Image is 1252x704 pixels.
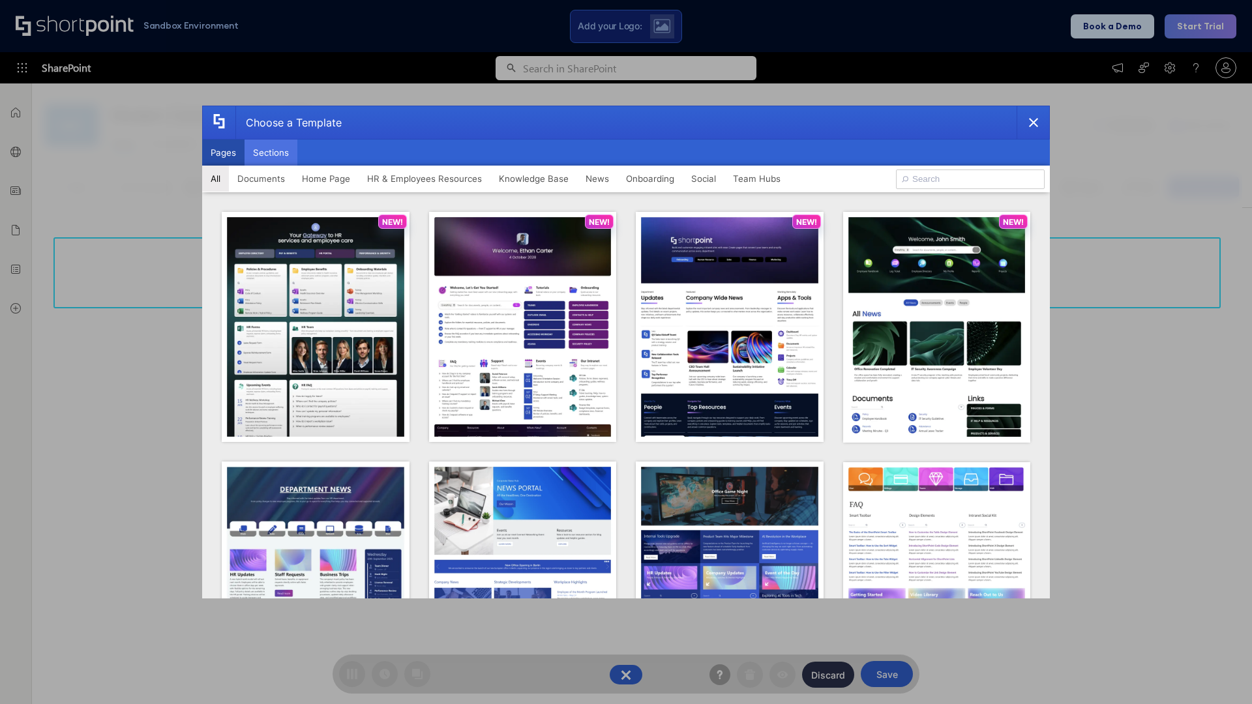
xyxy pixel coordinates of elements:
button: HR & Employees Resources [359,166,490,192]
button: Home Page [293,166,359,192]
button: Sections [245,139,297,166]
input: Search [896,169,1045,189]
iframe: Chat Widget [1187,641,1252,704]
button: Team Hubs [724,166,789,192]
button: News [577,166,618,192]
button: Knowledge Base [490,166,577,192]
button: Onboarding [618,166,683,192]
p: NEW! [796,217,817,227]
button: Pages [202,139,245,166]
div: Choose a Template [235,106,342,139]
button: Social [683,166,724,192]
div: template selector [202,106,1050,598]
button: All [202,166,229,192]
button: Documents [229,166,293,192]
p: NEW! [382,217,403,227]
p: NEW! [589,217,610,227]
p: NEW! [1003,217,1024,227]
